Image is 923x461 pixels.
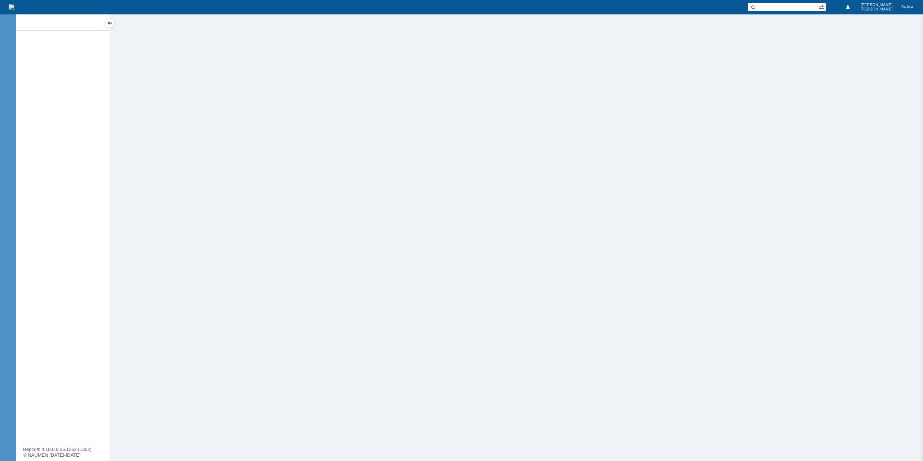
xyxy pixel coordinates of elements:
[861,3,893,7] span: [PERSON_NAME]
[9,4,14,10] a: Перейти на домашнюю страницу
[861,7,893,12] span: [PERSON_NAME]
[105,19,114,27] div: Скрыть меню
[23,447,102,452] div: Версия: 4.18.0.9.26.1362 (1362)
[23,453,102,457] div: © NAUMEN [DATE]-[DATE]
[818,3,826,10] span: Расширенный поиск
[9,4,14,10] img: logo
